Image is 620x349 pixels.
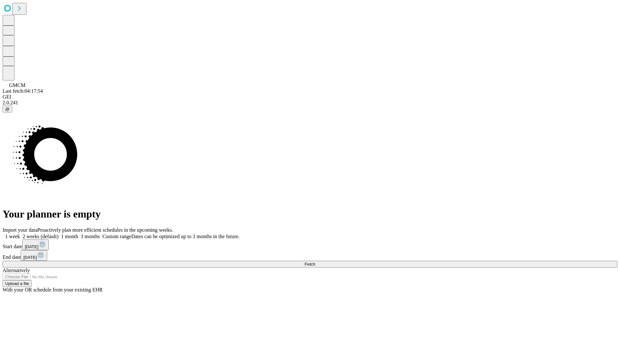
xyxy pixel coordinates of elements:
[5,234,20,239] span: 1 week
[3,106,12,112] button: @
[3,88,43,94] span: Last fetch: 04:17:54
[3,94,617,100] div: GEI
[25,244,38,249] span: [DATE]
[5,107,10,111] span: @
[37,227,173,233] span: Proactively plan more efficient schedules in the upcoming weeks.
[21,250,47,261] button: [DATE]
[3,261,617,268] button: Fetch
[3,287,103,292] span: With your OR schedule from your existing EHR
[3,239,617,250] div: Start date
[61,234,78,239] span: 1 month
[305,262,315,267] span: Fetch
[3,280,32,287] button: Upload a file
[23,234,58,239] span: 2 weeks (default)
[22,239,49,250] button: [DATE]
[9,82,26,88] span: GMCM
[3,227,37,233] span: Import your data
[23,255,37,260] span: [DATE]
[131,234,240,239] span: Dates can be optimized up to 3 months in the future.
[3,268,30,273] span: Alternatively
[102,234,131,239] span: Custom range
[3,250,617,261] div: End date
[81,234,100,239] span: 3 months
[3,208,617,220] h1: Your planner is empty
[3,100,617,106] div: 2.0.241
